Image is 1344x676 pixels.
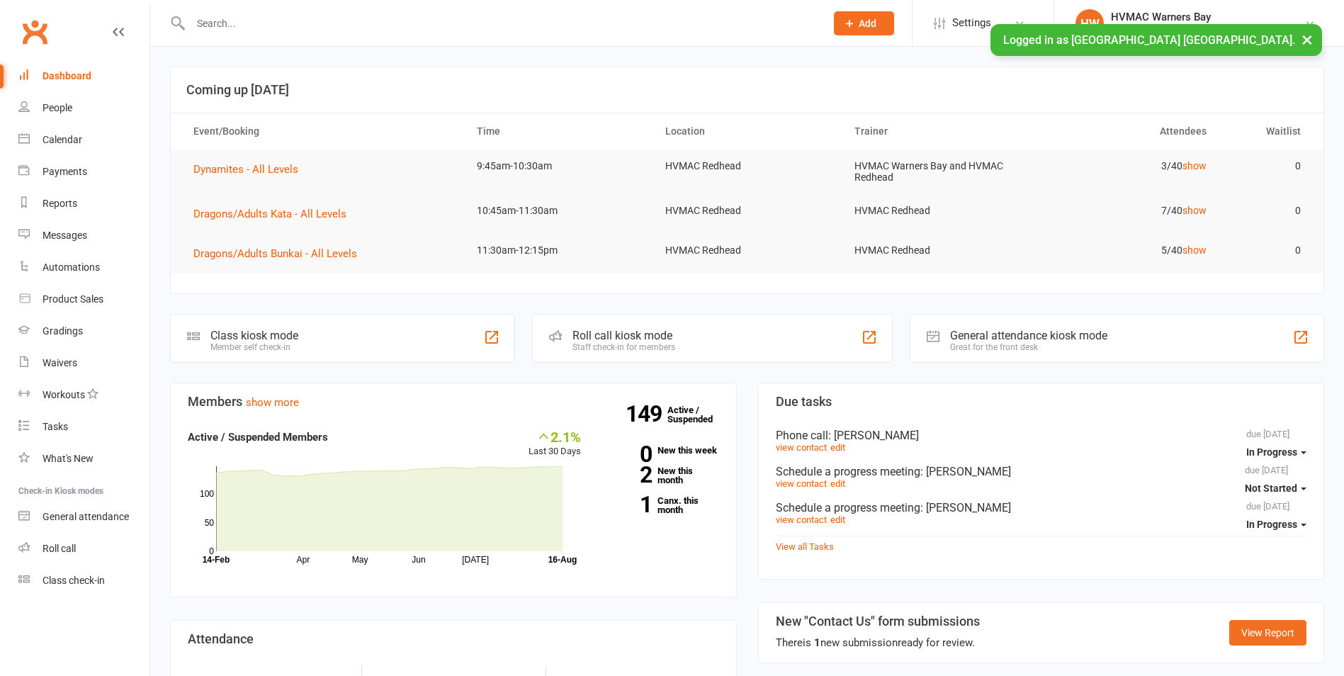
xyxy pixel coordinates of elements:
a: show [1182,160,1207,171]
button: In Progress [1246,439,1306,465]
td: HVMAC Redhead [653,234,841,267]
a: View all Tasks [776,541,834,552]
div: General attendance kiosk mode [950,329,1107,342]
a: view contact [776,478,827,489]
a: Clubworx [17,14,52,50]
strong: 0 [602,444,652,465]
a: 149Active / Suspended [667,395,730,434]
strong: 149 [626,403,667,424]
div: Roll call kiosk mode [572,329,675,342]
strong: 1 [602,494,652,515]
a: 0New this week [602,446,719,455]
button: Add [834,11,894,35]
a: edit [830,442,845,453]
td: 3/40 [1030,150,1219,183]
h3: Members [188,395,719,409]
span: : [PERSON_NAME] [828,429,919,442]
div: Roll call [43,543,76,554]
a: show more [246,396,299,409]
span: : [PERSON_NAME] [920,465,1011,478]
button: × [1294,24,1320,55]
a: Class kiosk mode [18,565,149,597]
div: [GEOGRAPHIC_DATA] [GEOGRAPHIC_DATA] [1111,23,1304,36]
td: HVMAC Redhead [653,150,841,183]
a: edit [830,514,845,525]
div: Product Sales [43,293,103,305]
td: 0 [1219,234,1314,267]
div: Reports [43,198,77,209]
div: Phone call [776,429,1307,442]
div: Waivers [43,357,77,368]
div: Last 30 Days [529,429,581,459]
a: 2New this month [602,466,719,485]
span: Logged in as [GEOGRAPHIC_DATA] [GEOGRAPHIC_DATA]. [1003,33,1295,47]
td: HVMAC Redhead [653,194,841,227]
span: Add [859,18,876,29]
td: HVMAC Warners Bay and HVMAC Redhead [842,150,1030,194]
td: 5/40 [1030,234,1219,267]
strong: 1 [814,636,820,649]
div: Class check-in [43,575,105,586]
a: Roll call [18,533,149,565]
th: Trainer [842,113,1030,150]
td: 10:45am-11:30am [464,194,653,227]
a: Messages [18,220,149,252]
a: edit [830,478,845,489]
a: Workouts [18,379,149,411]
a: What's New [18,443,149,475]
div: Messages [43,230,87,241]
a: Payments [18,156,149,188]
div: Staff check-in for members [572,342,675,352]
div: Schedule a progress meeting [776,501,1307,514]
th: Attendees [1030,113,1219,150]
a: View Report [1229,620,1306,646]
h3: Coming up [DATE] [186,83,1308,97]
div: HW [1075,9,1104,38]
strong: 2 [602,464,652,485]
span: Dragons/Adults Bunkai - All Levels [193,247,357,260]
div: HVMAC Warners Bay [1111,11,1304,23]
h3: Due tasks [776,395,1307,409]
a: view contact [776,442,827,453]
button: Dragons/Adults Bunkai - All Levels [193,245,367,262]
span: In Progress [1246,446,1297,458]
a: Calendar [18,124,149,156]
div: Workouts [43,389,85,400]
a: Tasks [18,411,149,443]
input: Search... [186,13,815,33]
button: Dynamites - All Levels [193,161,308,178]
span: Dynamites - All Levels [193,163,298,176]
a: General attendance kiosk mode [18,501,149,533]
div: Calendar [43,134,82,145]
th: Waitlist [1219,113,1314,150]
td: 11:30am-12:15pm [464,234,653,267]
div: Gradings [43,325,83,337]
a: show [1182,205,1207,216]
strong: Active / Suspended Members [188,431,328,444]
a: Gradings [18,315,149,347]
span: In Progress [1246,519,1297,530]
td: 0 [1219,150,1314,183]
div: Tasks [43,421,68,432]
a: Product Sales [18,283,149,315]
div: Dashboard [43,70,91,81]
button: In Progress [1246,512,1306,537]
div: Member self check-in [210,342,298,352]
td: 9:45am-10:30am [464,150,653,183]
button: Dragons/Adults Kata - All Levels [193,205,356,222]
div: People [43,102,72,113]
th: Event/Booking [181,113,464,150]
td: 7/40 [1030,194,1219,227]
span: Settings [952,7,991,39]
a: Automations [18,252,149,283]
td: HVMAC Redhead [842,234,1030,267]
span: Not Started [1245,483,1297,494]
div: Schedule a progress meeting [776,465,1307,478]
div: There is new submission ready for review. [776,634,980,651]
span: : [PERSON_NAME] [920,501,1011,514]
a: Dashboard [18,60,149,92]
div: Class kiosk mode [210,329,298,342]
div: Automations [43,261,100,273]
div: General attendance [43,511,129,522]
div: Payments [43,166,87,177]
